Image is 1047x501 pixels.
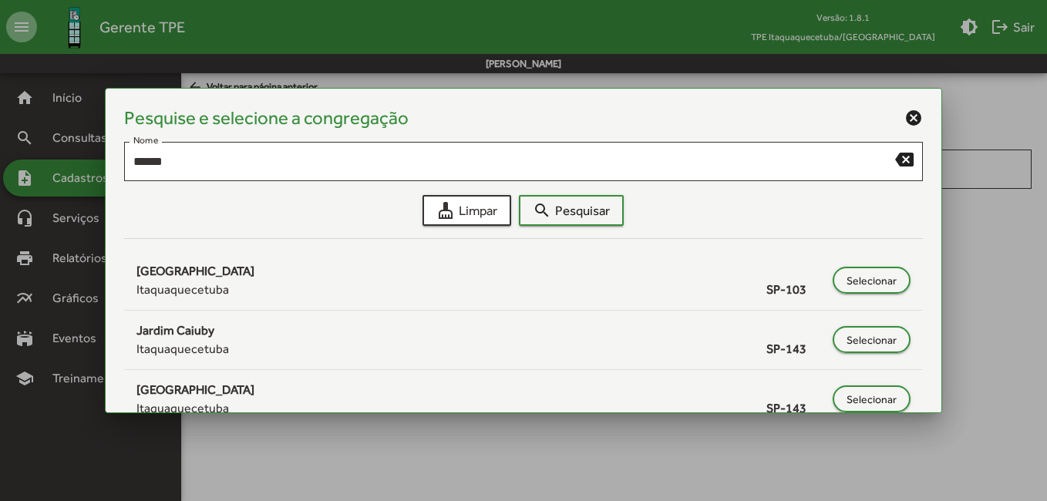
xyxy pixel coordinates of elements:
[533,201,551,220] mat-icon: search
[847,267,897,294] span: Selecionar
[136,323,214,338] span: Jardim Caiuby
[136,340,229,358] span: Itaquaquecetuba
[436,201,455,220] mat-icon: cleaning_services
[136,264,254,278] span: [GEOGRAPHIC_DATA]
[895,150,914,168] mat-icon: backspace
[833,385,911,412] button: Selecionar
[766,281,825,299] span: SP-103
[847,326,897,354] span: Selecionar
[904,109,923,127] mat-icon: cancel
[766,399,825,418] span: SP-143
[766,340,825,358] span: SP-143
[436,197,497,224] span: Limpar
[519,195,624,226] button: Pesquisar
[136,399,229,418] span: Itaquaquecetuba
[136,382,254,397] span: [GEOGRAPHIC_DATA]
[124,107,409,129] h4: Pesquise e selecione a congregação
[833,326,911,353] button: Selecionar
[423,195,511,226] button: Limpar
[533,197,610,224] span: Pesquisar
[136,281,229,299] span: Itaquaquecetuba
[847,385,897,413] span: Selecionar
[833,267,911,294] button: Selecionar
